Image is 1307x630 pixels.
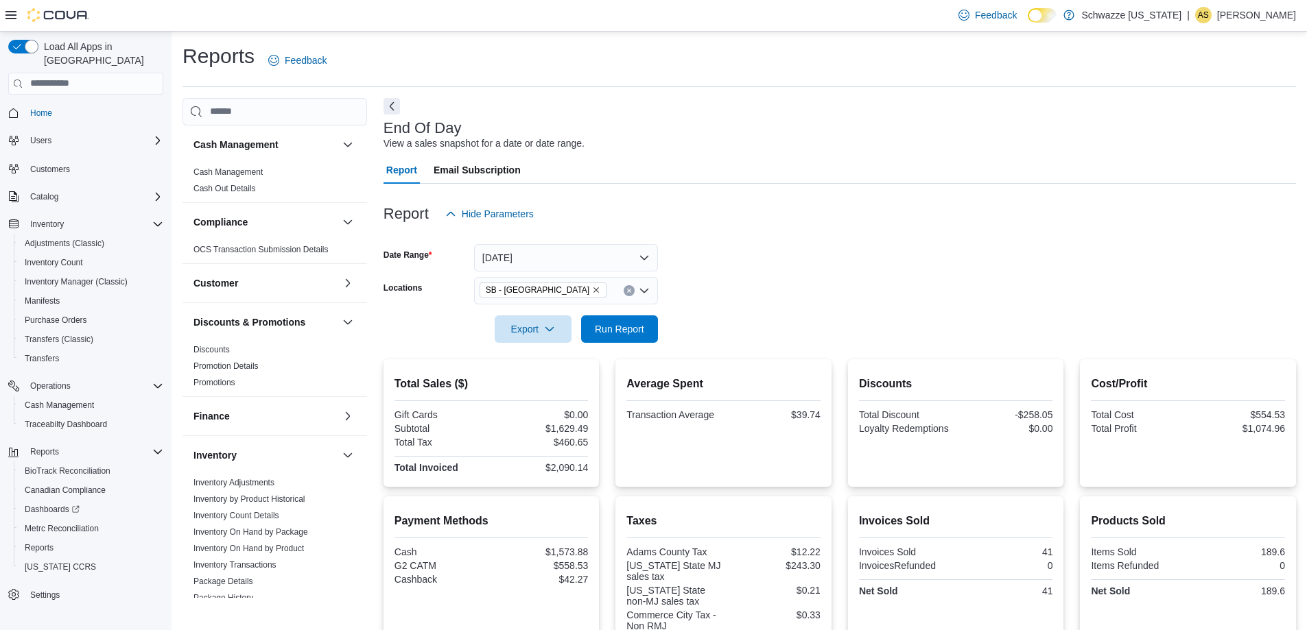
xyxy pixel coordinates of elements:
div: Cashback [395,574,488,585]
a: Purchase Orders [19,312,93,328]
div: $1,573.88 [494,546,588,557]
span: Run Report [595,322,644,336]
button: Compliance [340,214,356,230]
p: [PERSON_NAME] [1217,7,1296,23]
a: Cash Management [19,397,99,413]
a: Inventory On Hand by Product [193,544,304,553]
span: Reports [30,446,59,457]
a: [US_STATE] CCRS [19,559,102,575]
button: Metrc Reconciliation [14,519,169,538]
button: Users [3,131,169,150]
button: Discounts & Promotions [193,315,337,329]
div: $460.65 [494,437,588,448]
button: Inventory [25,216,69,232]
span: Customers [25,160,163,177]
span: Package History [193,592,253,603]
button: Cash Management [340,136,356,153]
a: BioTrack Reconciliation [19,463,116,479]
span: Home [25,104,163,121]
div: Items Refunded [1091,560,1185,571]
button: Inventory [193,448,337,462]
div: $39.74 [727,409,821,420]
a: Customers [25,161,75,178]
button: Finance [193,409,337,423]
a: Transfers [19,350,64,367]
p: Schwazze [US_STATE] [1081,7,1181,23]
div: $1,074.96 [1191,423,1285,434]
span: Cash Management [25,400,94,411]
span: Inventory Adjustments [193,477,274,488]
a: Reports [19,540,59,556]
span: Feedback [285,53,327,67]
span: Inventory Transactions [193,559,276,570]
a: Canadian Compliance [19,482,111,498]
div: $1,629.49 [494,423,588,434]
span: Transfers [25,353,59,364]
span: Traceabilty Dashboard [25,419,107,430]
button: Discounts & Promotions [340,314,356,330]
h3: Cash Management [193,138,279,152]
h2: Total Sales ($) [395,376,589,392]
div: 0 [958,560,1052,571]
button: Cash Management [193,138,337,152]
div: $0.21 [727,585,821,596]
button: [US_STATE] CCRS [14,557,169,577]
button: Canadian Compliance [14,481,169,500]
h2: Invoices Sold [859,513,1053,529]
a: Settings [25,587,65,603]
a: Manifests [19,293,65,309]
div: $0.00 [494,409,588,420]
a: Inventory Manager (Classic) [19,274,133,290]
h3: Report [384,206,429,222]
div: Transaction Average [626,409,720,420]
div: $243.30 [727,560,821,571]
a: Inventory Count [19,254,89,271]
a: Inventory by Product Historical [193,494,305,504]
div: 189.6 [1191,546,1285,557]
div: $0.00 [958,423,1052,434]
button: [DATE] [474,244,658,271]
h1: Reports [182,43,255,70]
span: Catalog [25,189,163,205]
div: Total Discount [859,409,953,420]
a: Traceabilty Dashboard [19,416,113,433]
span: Manifests [19,293,163,309]
span: Canadian Compliance [19,482,163,498]
button: Transfers [14,349,169,368]
strong: Net Sold [1091,585,1130,596]
span: Purchase Orders [25,315,87,326]
a: OCS Transaction Submission Details [193,245,329,254]
img: Cova [27,8,89,22]
span: Home [30,108,52,119]
div: 189.6 [1191,585,1285,596]
span: BioTrack Reconciliation [19,463,163,479]
div: Discounts & Promotions [182,341,367,396]
span: AS [1198,7,1209,23]
span: Inventory Manager (Classic) [25,276,128,287]
span: Load All Apps in [GEOGRAPHIC_DATA] [38,40,163,67]
div: Annette Sanders [1195,7,1212,23]
span: Catalog [30,191,58,202]
span: Settings [30,590,60,601]
span: Dashboards [19,501,163,518]
div: 0 [1191,560,1285,571]
span: Transfers (Classic) [25,334,93,345]
div: $42.27 [494,574,588,585]
button: Finance [340,408,356,424]
button: Settings [3,585,169,605]
a: Cash Out Details [193,184,256,193]
button: Manifests [14,291,169,311]
span: Users [25,132,163,149]
span: Cash Out Details [193,183,256,194]
button: Purchase Orders [14,311,169,330]
span: Adjustments (Classic) [19,235,163,252]
a: Dashboards [14,500,169,519]
span: Inventory On Hand by Product [193,543,304,554]
button: Home [3,103,169,123]
button: Traceabilty Dashboard [14,415,169,434]
span: Promotion Details [193,361,259,372]
div: -$258.05 [958,409,1052,420]
span: Reports [19,540,163,556]
div: Cash Management [182,164,367,202]
div: Total Cost [1091,409,1185,420]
